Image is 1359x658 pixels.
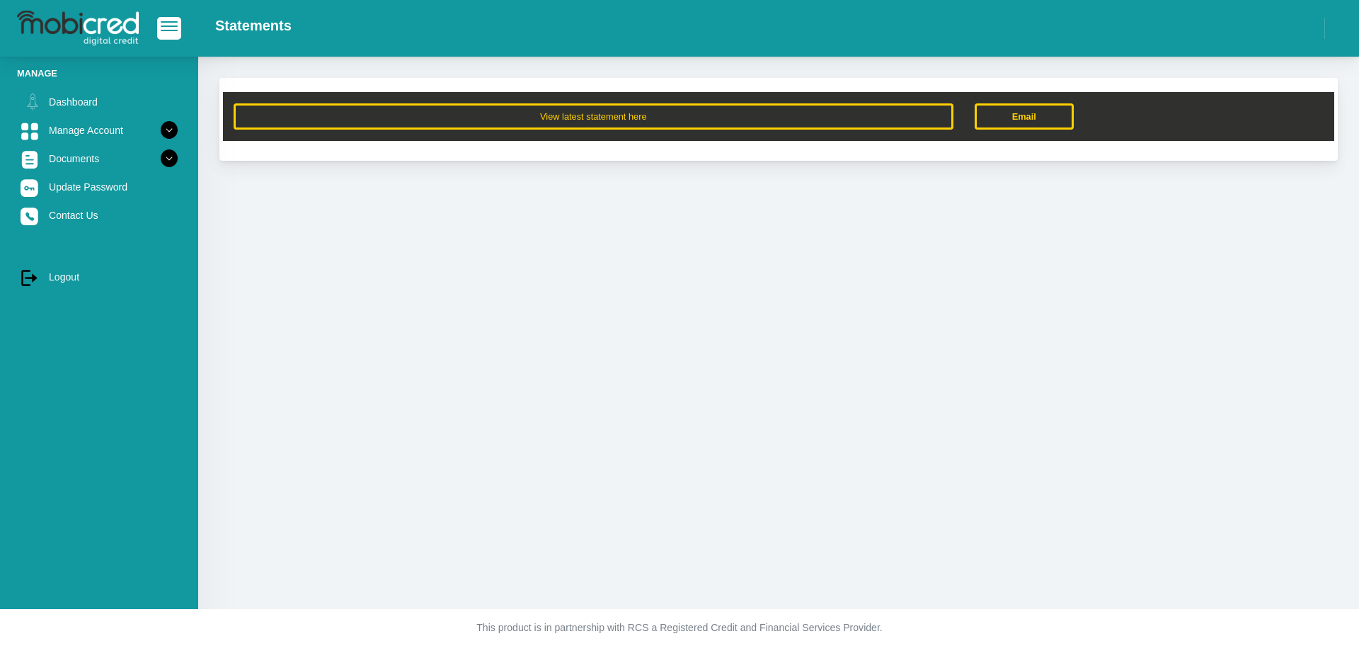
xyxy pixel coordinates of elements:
[17,89,181,115] a: Dashboard
[17,11,139,46] img: logo-mobicred.svg
[17,263,181,290] a: Logout
[17,174,181,200] a: Update Password
[234,103,953,130] button: View latest statement here
[17,117,181,144] a: Manage Account
[17,67,181,80] li: Manage
[287,620,1072,635] p: This product is in partnership with RCS a Registered Credit and Financial Services Provider.
[17,202,181,229] a: Contact Us
[17,145,181,172] a: Documents
[975,103,1074,130] a: Email
[215,17,292,34] h2: Statements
